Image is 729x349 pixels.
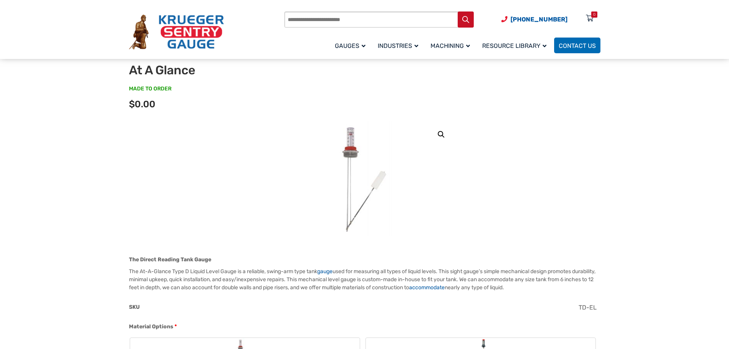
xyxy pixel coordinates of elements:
[482,42,546,49] span: Resource Library
[129,323,173,330] span: Material Options
[434,128,448,141] a: View full-screen image gallery
[373,36,426,54] a: Industries
[129,267,600,292] p: The At-A-Glance Type D Liquid Level Gauge is a reliable, swing-arm type tank used for measuring a...
[129,256,211,263] strong: The Direct Reading Tank Gauge
[501,15,568,24] a: Phone Number (920) 434-8860
[510,16,568,23] span: [PHONE_NUMBER]
[129,15,224,50] img: Krueger Sentry Gauge
[129,63,318,77] h1: At A Glance
[559,42,596,49] span: Contact Us
[317,268,333,275] a: gauge
[593,11,595,18] div: 0
[129,99,155,110] span: $0.00
[426,36,478,54] a: Machining
[330,36,373,54] a: Gauges
[318,121,410,236] img: At A Glance
[175,323,177,331] abbr: required
[378,42,418,49] span: Industries
[478,36,554,54] a: Resource Library
[129,304,140,310] span: SKU
[554,38,600,53] a: Contact Us
[335,42,365,49] span: Gauges
[409,284,445,291] a: accommodate
[129,85,171,93] span: MADE TO ORDER
[579,304,597,311] span: TD-EL
[431,42,470,49] span: Machining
